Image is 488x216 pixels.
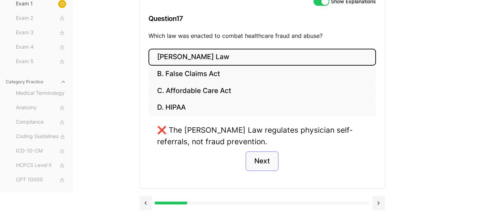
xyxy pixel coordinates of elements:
span: CPT 10000 [16,176,66,184]
button: B. False Claims Act [148,66,376,83]
button: CPT 10000 [13,174,69,186]
button: Category Practice [3,76,69,88]
button: HCPCS Level II [13,160,69,171]
span: Medical Terminology [16,89,66,97]
button: Next [246,151,278,171]
span: Coding Guidelines [16,133,66,141]
button: ICD-10-CM [13,145,69,157]
div: ❌ The [PERSON_NAME] Law regulates physician self-referrals, not fraud prevention. [157,124,367,147]
button: [PERSON_NAME] Law [148,49,376,66]
button: Compliance [13,116,69,128]
span: Exam 2 [16,14,66,22]
button: Exam 2 [13,13,69,24]
button: C. Affordable Care Act [148,82,376,99]
span: Compliance [16,118,66,126]
button: Exam 5 [13,56,69,67]
span: Exam 5 [16,58,66,66]
button: D. HIPAA [148,99,376,116]
button: Medical Terminology [13,88,69,99]
span: Exam 3 [16,29,66,37]
span: HCPCS Level II [16,162,66,169]
p: Which law was enacted to combat healthcare fraud and abuse? [148,31,376,40]
span: Exam 4 [16,43,66,51]
button: Exam 4 [13,41,69,53]
button: Coding Guidelines [13,131,69,142]
button: Exam 3 [13,27,69,39]
span: ICD-10-CM [16,147,66,155]
span: Anatomy [16,104,66,112]
h3: Question 17 [148,8,376,29]
button: Anatomy [13,102,69,114]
